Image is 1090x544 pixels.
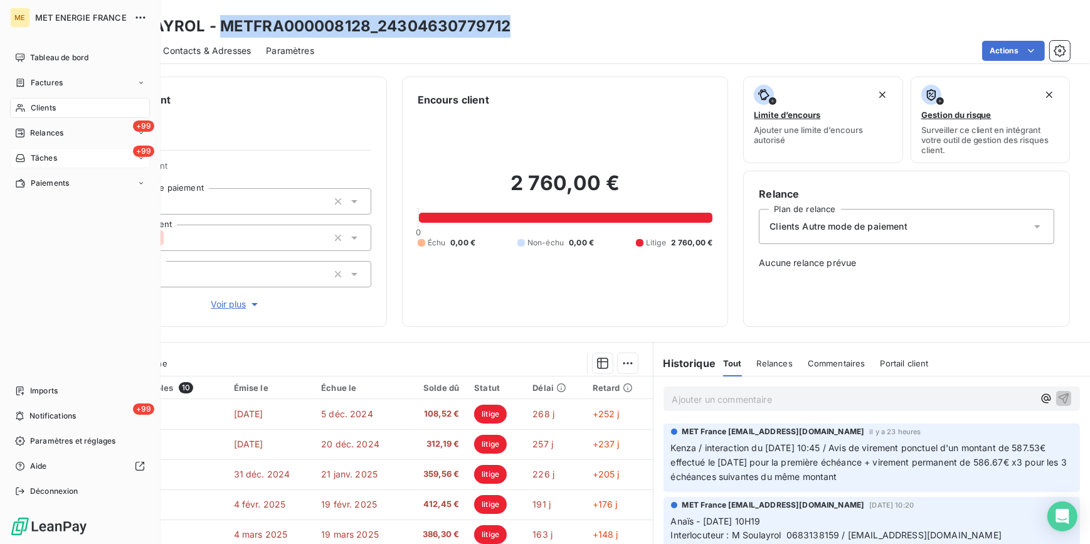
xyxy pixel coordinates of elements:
[10,148,150,168] a: +99Tâches
[532,408,554,419] span: 268 j
[321,499,377,509] span: 19 févr. 2025
[869,428,921,435] span: il y a 23 heures
[10,73,150,93] a: Factures
[234,529,288,540] span: 4 mars 2025
[101,297,371,311] button: Voir plus
[321,469,378,479] span: 21 janv. 2025
[532,469,554,479] span: 226 j
[593,469,620,479] span: +205 j
[411,408,459,420] span: 108,52 €
[682,426,865,437] span: MET France [EMAIL_ADDRESS][DOMAIN_NAME]
[321,408,373,419] span: 5 déc. 2024
[411,438,459,451] span: 312,19 €
[474,465,507,484] span: litige
[569,237,594,248] span: 0,00 €
[10,516,88,536] img: Logo LeanPay
[31,102,56,114] span: Clients
[133,146,154,157] span: +99
[671,442,1070,482] span: Kenza / interaction du [DATE] 10:45 / Avis de virement ponctuel d'un montant de 587.53€ effectué ...
[869,501,914,509] span: [DATE] 10:20
[234,439,263,449] span: [DATE]
[164,232,174,243] input: Ajouter une valeur
[1047,501,1077,531] div: Open Intercom Messenger
[411,383,459,393] div: Solde dû
[593,499,618,509] span: +176 j
[723,358,742,368] span: Tout
[532,499,551,509] span: 191 j
[10,48,150,68] a: Tableau de bord
[30,127,63,139] span: Relances
[321,383,396,393] div: Échue le
[921,125,1059,155] span: Surveiller ce client en intégrant votre outil de gestion des risques client.
[527,237,564,248] span: Non-échu
[76,92,371,107] h6: Informations client
[474,435,507,454] span: litige
[10,123,150,143] a: +99Relances
[532,383,577,393] div: Délai
[234,408,263,419] span: [DATE]
[757,358,793,368] span: Relances
[593,408,620,419] span: +252 j
[321,529,379,540] span: 19 mars 2025
[474,383,517,393] div: Statut
[428,237,446,248] span: Échu
[416,227,421,237] span: 0
[411,468,459,481] span: 359,56 €
[30,486,78,497] span: Déconnexion
[10,98,150,118] a: Clients
[532,439,553,449] span: 257 j
[10,431,150,451] a: Paramètres et réglages
[646,237,666,248] span: Litige
[671,530,1002,540] span: Interlocuteur : M Soulayrol 0683138159 / [EMAIL_ADDRESS][DOMAIN_NAME]
[266,45,314,57] span: Paramètres
[982,41,1045,61] button: Actions
[754,110,820,120] span: Limite d’encours
[321,439,379,449] span: 20 déc. 2024
[671,516,761,526] span: Anaïs - [DATE] 10H19
[211,298,261,311] span: Voir plus
[743,77,902,163] button: Limite d’encoursAjouter une limite d’encours autorisé
[759,186,1054,201] h6: Relance
[30,461,47,472] span: Aide
[450,237,475,248] span: 0,00 €
[31,152,57,164] span: Tâches
[411,498,459,511] span: 412,45 €
[418,171,713,208] h2: 2 760,00 €
[30,52,88,63] span: Tableau de bord
[133,403,154,415] span: +99
[35,13,127,23] span: MET ENERGIE FRANCE
[474,405,507,424] span: litige
[10,8,30,28] div: ME
[770,220,907,233] span: Clients Autre mode de paiement
[234,469,290,479] span: 31 déc. 2024
[31,77,63,88] span: Factures
[411,528,459,541] span: 386,30 €
[593,383,645,393] div: Retard
[418,92,489,107] h6: Encours client
[593,439,620,449] span: +237 j
[532,529,553,540] span: 163 j
[133,120,154,132] span: +99
[110,15,511,38] h3: SOULAYROL - METFRA000008128_24304630779712
[881,358,929,368] span: Portail client
[10,381,150,401] a: Imports
[911,77,1070,163] button: Gestion du risqueSurveiller ce client en intégrant votre outil de gestion des risques client.
[30,385,58,397] span: Imports
[29,410,76,422] span: Notifications
[474,525,507,544] span: litige
[671,237,713,248] span: 2 760,00 €
[234,499,286,509] span: 4 févr. 2025
[474,495,507,514] span: litige
[808,358,865,368] span: Commentaires
[101,161,371,178] span: Propriétés Client
[653,356,716,371] h6: Historique
[31,178,69,189] span: Paiements
[754,125,892,145] span: Ajouter une limite d’encours autorisé
[234,383,307,393] div: Émise le
[759,257,1054,269] span: Aucune relance prévue
[10,173,150,193] a: Paiements
[921,110,992,120] span: Gestion du risque
[30,435,115,447] span: Paramètres et réglages
[163,45,251,57] span: Contacts & Adresses
[682,499,865,511] span: MET France [EMAIL_ADDRESS][DOMAIN_NAME]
